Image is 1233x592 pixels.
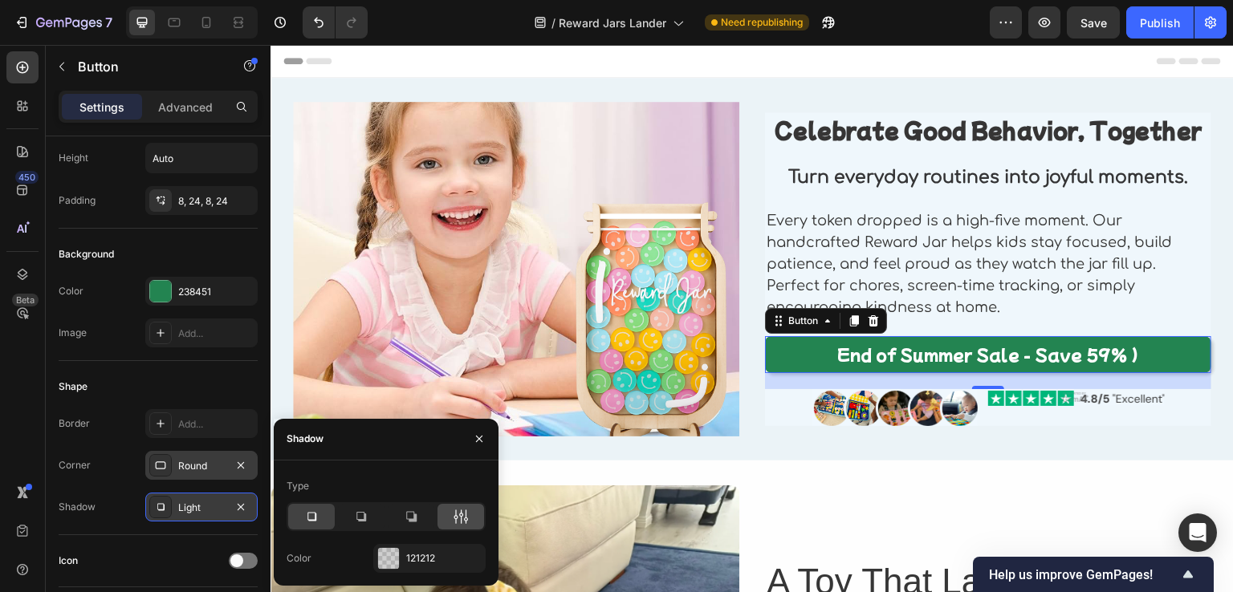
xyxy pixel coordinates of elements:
[1126,6,1194,39] button: Publish
[287,551,311,566] div: Color
[494,164,941,275] div: Rich Text Editor. Editing area: main
[178,326,254,341] div: Add...
[515,269,551,283] div: Button
[59,416,90,431] div: Border
[494,118,941,148] h2: Rich Text Editor. Editing area: main
[59,458,91,472] div: Corner
[178,194,254,209] div: 8, 24, 8, 24
[494,67,941,102] h2: Rich Text Editor. Editing area: main
[59,553,78,568] div: Icon
[78,57,214,76] p: Button
[989,567,1178,582] span: Help us improve GemPages!
[494,291,941,328] button: End of Summer Sale - Save 59% )
[1140,14,1180,31] div: Publish
[496,69,939,100] p: ⁠⁠⁠⁠⁠⁠⁠
[158,99,213,116] p: Advanced
[989,565,1198,584] button: Show survey - Help us improve GemPages!
[496,120,939,146] p: ⁠⁠⁠⁠⁠⁠⁠
[568,298,869,322] div: End of Summer Sale - Save 59% )
[303,6,368,39] div: Undo/Redo
[271,45,1233,592] iframe: Design area
[146,144,257,172] input: Auto
[518,123,918,142] strong: Turn everyday routines into joyful moments.
[178,459,225,473] div: Round
[12,294,39,306] div: Beta
[1067,6,1120,39] button: Save
[59,193,96,208] div: Padding
[15,171,39,184] div: 450
[59,379,87,394] div: Shape
[287,432,324,446] div: Shadow
[79,99,124,116] p: Settings
[178,501,225,515] div: Light
[59,284,83,298] div: Color
[542,344,707,381] img: Alt image
[551,14,555,31] span: /
[406,551,482,566] div: 121212
[59,500,96,514] div: Shadow
[105,13,112,32] p: 7
[496,165,939,274] p: Every token dropped is a high-five moment. Our handcrafted Reward Jar helps kids stay focused, bu...
[1178,513,1217,552] div: Open Intercom Messenger
[1080,16,1107,30] span: Save
[178,285,254,299] div: 238451
[504,70,931,99] strong: Celebrate Good Behavior, Together
[59,151,88,165] div: Height
[717,344,894,361] img: Alt image
[6,6,120,39] button: 7
[287,479,309,493] div: Type
[721,15,803,30] span: Need republishing
[59,326,87,340] div: Image
[178,417,254,432] div: Add...
[59,247,114,262] div: Background
[559,14,666,31] span: Reward Jars Lander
